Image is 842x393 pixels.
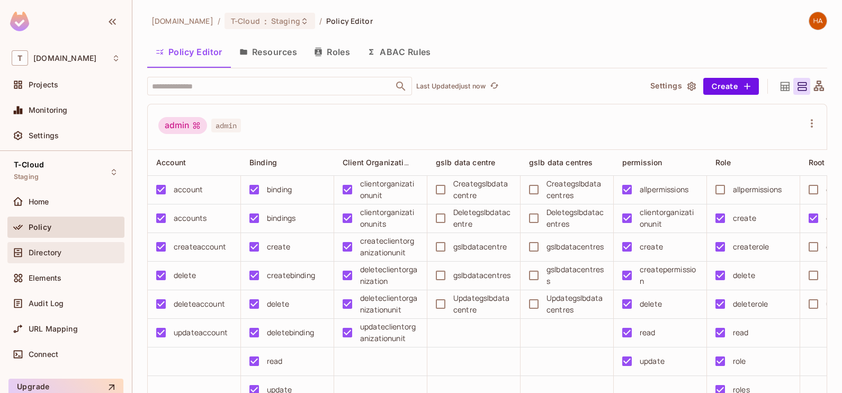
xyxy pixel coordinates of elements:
span: refresh [490,81,499,92]
div: deleterole [733,298,768,310]
div: delete [733,270,755,281]
div: gslbdatacentres [453,270,510,281]
span: Projects [29,81,58,89]
div: accounts [174,212,207,224]
span: : [264,17,267,25]
li: / [218,16,220,26]
span: Connect [29,350,58,359]
span: T [12,50,28,66]
div: binding [267,184,292,195]
span: gslb data centre [436,158,495,167]
div: deleteclientorganizationunit [360,292,418,316]
div: bindings [267,212,295,224]
div: clientorganizationunit [360,178,418,201]
div: Updategslbdatacentres [547,292,605,316]
button: Create [703,78,759,95]
div: delete [174,270,196,281]
div: createclientorganizationunit [360,235,418,258]
span: URL Mapping [29,325,78,333]
div: deleteclientorganization [360,264,418,287]
button: ABAC Rules [359,39,440,65]
div: delete [640,298,662,310]
span: Policy [29,223,51,231]
span: gslb data centres [529,158,593,167]
div: createrole [733,241,769,253]
button: Policy Editor [147,39,231,65]
span: Click to refresh data [486,80,500,93]
span: Staging [271,16,300,26]
div: read [640,327,656,338]
button: Open [393,79,408,94]
div: read [733,327,749,338]
div: clientorganizationunits [360,207,418,230]
span: Policy Editor [326,16,373,26]
img: harani.arumalla1@t-mobile.com [809,12,827,30]
span: admin [211,119,241,132]
div: allpermissions [733,184,782,195]
div: clientorganizationunit [640,207,698,230]
div: Creategslbdatacentre [453,178,512,201]
span: Monitoring [29,106,68,114]
div: create [640,241,663,253]
div: createpermission [640,264,698,287]
span: Account [156,158,186,167]
div: Creategslbdatacentres [547,178,605,201]
div: role [733,355,746,367]
div: gslbdatacentress [547,264,605,287]
span: Client Organization Unit [343,157,429,167]
div: read [826,270,842,281]
span: Root [809,158,825,167]
div: update [640,355,665,367]
span: Staging [14,173,39,181]
div: account [174,184,203,195]
p: Last Updated just now [416,82,486,91]
span: Audit Log [29,299,64,308]
div: create [267,241,290,253]
div: updateclientorganizationunit [360,321,418,344]
span: Workspace: t-mobile.com [33,54,96,62]
div: Updategslbdatacentre [453,292,512,316]
div: deleteaccount [174,298,225,310]
div: admin [158,117,207,134]
div: createaccount [174,241,226,253]
span: T-Cloud [14,160,44,169]
span: Role [715,158,731,167]
button: Settings [646,78,699,95]
div: gslbdatacentre [453,241,507,253]
div: deletebinding [267,327,314,338]
div: read [267,355,283,367]
span: the active workspace [151,16,213,26]
span: Directory [29,248,61,257]
div: updateaccount [174,327,228,338]
div: createbinding [267,270,315,281]
li: / [319,16,322,26]
button: refresh [488,80,500,93]
div: Deletegslbdatacentre [453,207,512,230]
span: Binding [249,158,277,167]
div: delete [267,298,289,310]
div: Deletegslbdatacentres [547,207,605,230]
div: create [733,212,756,224]
button: Roles [306,39,359,65]
div: gslbdatacentres [547,241,604,253]
button: Resources [231,39,306,65]
span: Settings [29,131,59,140]
span: permission [622,158,662,167]
img: SReyMgAAAABJRU5ErkJggg== [10,12,29,31]
span: T-Cloud [231,16,260,26]
span: Elements [29,274,61,282]
div: allpermissions [640,184,688,195]
span: Home [29,198,49,206]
